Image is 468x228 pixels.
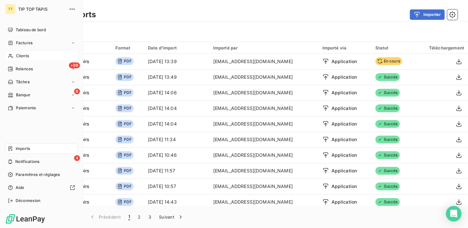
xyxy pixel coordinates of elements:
div: Téléchargement [418,45,464,50]
span: Aide [16,185,24,191]
span: Imports [16,146,30,152]
span: 4 [74,155,80,161]
span: Application [331,121,357,127]
td: [DATE] 11:57 [144,163,209,179]
span: Déconnexion [16,198,41,204]
img: Logo LeanPay [5,214,45,224]
a: Aide [5,182,78,193]
span: Application [331,136,357,143]
td: [DATE] 13:49 [144,69,209,85]
span: Application [331,58,357,65]
td: [DATE] 14:04 [144,116,209,132]
span: PDF [115,167,134,175]
div: TT [5,4,16,14]
span: PDF [115,198,134,206]
span: Succès [375,104,400,112]
span: PDF [115,73,134,81]
td: [EMAIL_ADDRESS][DOMAIN_NAME] [209,163,318,179]
span: Application [331,183,357,190]
span: Paiements [16,105,36,111]
td: [DATE] 14:43 [144,194,209,210]
span: Application [331,199,357,205]
td: [DATE] 10:46 [144,147,209,163]
span: Application [331,168,357,174]
button: 3 [145,210,155,224]
td: [EMAIL_ADDRESS][DOMAIN_NAME] [209,116,318,132]
td: [EMAIL_ADDRESS][DOMAIN_NAME] [209,179,318,194]
span: Succès [375,120,400,128]
span: PDF [115,182,134,190]
span: Clients [16,53,29,59]
span: Succès [375,198,400,206]
span: Notifications [15,159,39,165]
td: [DATE] 10:57 [144,179,209,194]
button: Suivant [155,210,188,224]
span: Succès [375,73,400,81]
span: Banque [16,92,30,98]
span: Application [331,89,357,96]
button: 2 [134,210,144,224]
div: Format [115,45,140,50]
div: Importé par [213,45,315,50]
span: Tableau de bord [16,27,46,33]
span: Succès [375,151,400,159]
span: +99 [69,62,80,68]
td: [DATE] 11:34 [144,132,209,147]
td: [EMAIL_ADDRESS][DOMAIN_NAME] [209,147,318,163]
span: PDF [115,120,134,128]
span: PDF [115,136,134,143]
span: PDF [115,151,134,159]
button: Importer [410,9,445,20]
span: 1 [128,214,130,220]
span: PDF [115,89,134,97]
span: Application [331,74,357,80]
span: Relances [16,66,33,72]
span: En cours [375,57,402,65]
div: Open Intercom Messenger [446,206,461,221]
span: PDF [115,57,134,65]
div: Statut [375,45,411,50]
span: Factures [16,40,32,46]
span: Tâches [16,79,30,85]
span: Application [331,105,357,112]
td: [EMAIL_ADDRESS][DOMAIN_NAME] [209,69,318,85]
td: [DATE] 14:04 [144,101,209,116]
td: [EMAIL_ADDRESS][DOMAIN_NAME] [209,54,318,69]
span: TIP TOP TAPIS [18,7,65,12]
td: [EMAIL_ADDRESS][DOMAIN_NAME] [209,194,318,210]
span: Succès [375,89,400,97]
span: Application [331,152,357,158]
td: [EMAIL_ADDRESS][DOMAIN_NAME] [209,85,318,101]
div: Importé via [322,45,368,50]
td: [DATE] 13:39 [144,54,209,69]
div: Date d’import [148,45,205,50]
td: [EMAIL_ADDRESS][DOMAIN_NAME] [209,101,318,116]
button: Précédent [85,210,124,224]
span: Paramètres et réglages [16,172,60,178]
span: Succès [375,167,400,175]
span: 6 [74,88,80,94]
span: PDF [115,104,134,112]
button: 1 [124,210,134,224]
td: [EMAIL_ADDRESS][DOMAIN_NAME] [209,132,318,147]
span: Succès [375,182,400,190]
td: [DATE] 14:06 [144,85,209,101]
span: Succès [375,136,400,143]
